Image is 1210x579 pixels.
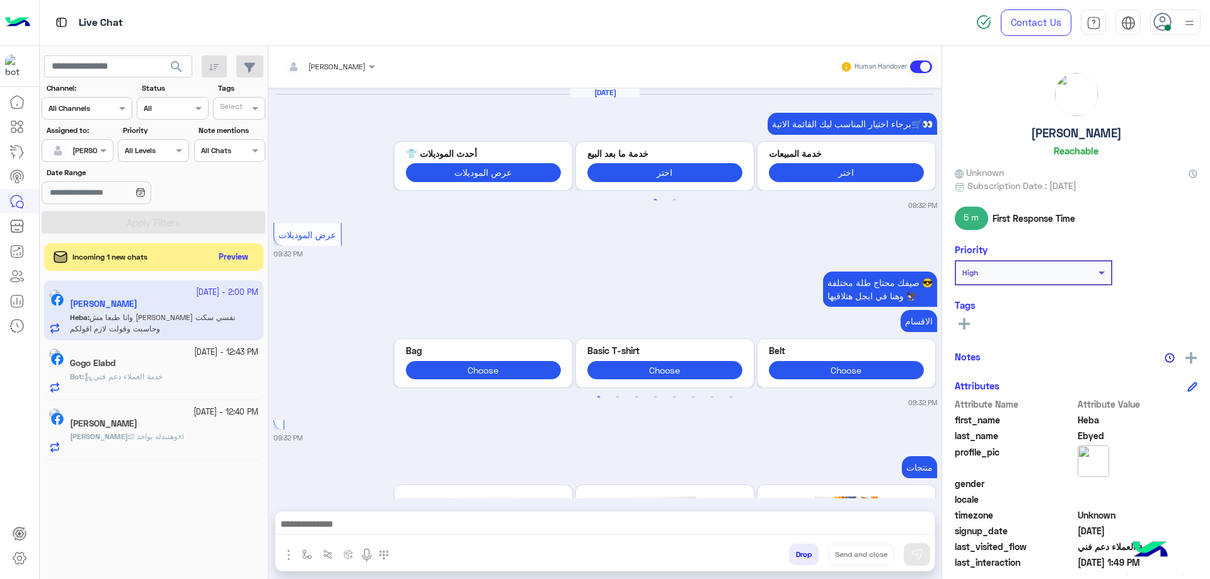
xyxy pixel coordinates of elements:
button: Choose [769,361,924,379]
b: : [70,432,130,441]
img: tab [1121,16,1136,30]
img: make a call [379,550,389,560]
span: 2025-09-22T10:49:36.947Z [1078,556,1198,569]
label: Status [142,83,207,94]
button: create order [338,544,359,565]
h6: Reachable [1054,145,1098,156]
img: 713415422032625 [5,55,28,77]
button: 8 of 4 [725,391,737,404]
img: send attachment [281,547,296,563]
button: Trigger scenario [318,544,338,565]
span: Bot [70,372,82,381]
h6: Priority [955,244,988,255]
img: add [1185,352,1197,364]
img: picture [1078,445,1109,477]
div: Select [218,101,243,115]
span: [PERSON_NAME] [308,62,366,71]
h5: Gogo Elabd [70,358,115,369]
h6: Tags [955,299,1197,311]
span: profile_pic [955,445,1075,474]
h5: [PERSON_NAME] [1031,126,1122,140]
p: Live Chat [79,14,123,32]
button: 3 of 4 [630,391,643,404]
span: Incoming 1 new chats [72,251,147,263]
img: hulul-logo.png [1128,529,1172,573]
label: Date Range [47,167,188,178]
button: 4 of 4 [649,391,662,404]
span: Unknown [1078,508,1198,522]
small: [DATE] - 12:43 PM [194,347,258,358]
span: Subscription Date : [DATE] [967,179,1076,192]
img: 203A8888.jpg [769,496,924,559]
img: spinner [976,14,991,30]
span: Attribute Value [1078,398,1198,411]
button: 7 of 4 [706,391,718,404]
p: 21/9/2025, 9:32 PM [902,456,937,478]
button: 1 of 2 [649,194,662,207]
span: First Response Time [993,212,1075,225]
span: gender [955,477,1075,490]
p: Bag [406,344,561,357]
b: High [962,268,978,277]
h6: [DATE] [570,88,640,97]
label: Tags [218,83,264,94]
button: 1 of 4 [592,391,605,404]
span: Attribute Name [955,398,1075,411]
span: signup_date [955,524,1075,537]
label: Assigned to: [47,125,112,136]
p: خدمة ما بعد البيع [587,147,742,160]
img: Facebook [51,413,64,425]
img: send message [911,548,923,561]
button: select flow [297,544,318,565]
p: Belt [769,344,924,357]
span: خدمة العملاء دعم فني [1078,540,1198,553]
span: last_interaction [955,556,1075,569]
button: Choose [587,361,742,379]
img: picture [49,348,60,360]
button: عرض الموديلات [406,163,561,181]
button: اختر [769,163,924,181]
img: profile [1182,15,1197,31]
img: 203A3332_72860193-81a0-4bbf-b846-bd7486c16c6d.jpg [587,496,742,559]
button: Apply Filters [42,211,265,234]
img: defaultAdmin.png [49,142,67,159]
span: 5 m [955,207,988,229]
p: خدمة المبيعات [769,147,924,160]
h6: Attributes [955,380,1000,391]
img: Trigger scenario [323,549,333,559]
a: Contact Us [1001,9,1071,36]
button: Send and close [828,544,894,565]
a: tab [1081,9,1106,36]
img: 203A3320.jpg [406,496,561,559]
img: Logo [5,9,30,36]
img: tab [1086,16,1101,30]
b: : [70,372,84,381]
img: notes [1165,353,1175,363]
label: Note mentions [199,125,263,136]
button: 2 of 4 [611,391,624,404]
label: Channel: [47,83,131,94]
small: [DATE] - 12:40 PM [193,406,258,418]
img: select flow [302,549,312,559]
button: Drop [789,544,819,565]
small: 09:32 PM [274,433,302,443]
p: Basic T-shirt [587,344,742,357]
button: search [161,55,192,83]
h6: Notes [955,351,981,362]
span: last_name [955,429,1075,442]
span: last_visited_flow [955,540,1075,553]
p: 21/9/2025, 9:32 PM [901,310,937,332]
button: Choose [406,361,561,379]
small: Human Handover [855,62,907,72]
span: عرض الموديلات [279,229,336,240]
span: search [169,59,184,74]
p: 21/9/2025, 9:32 PM [823,272,937,307]
span: [PERSON_NAME] [70,432,128,441]
span: وهتبدله بواحد 2xl [130,432,184,441]
img: create order [343,549,354,559]
button: 6 of 4 [687,391,700,404]
p: أحدث الموديلات 👕 [406,147,561,160]
p: 21/9/2025, 9:32 PM [768,113,937,135]
img: picture [1055,73,1098,116]
img: tab [54,14,69,30]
